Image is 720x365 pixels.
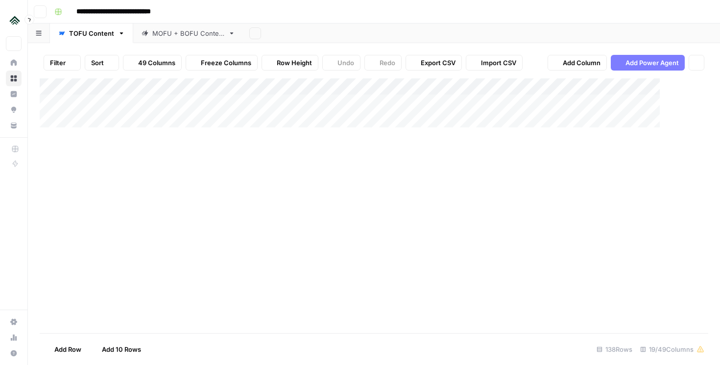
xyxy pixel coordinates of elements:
a: TOFU Content [50,24,133,43]
a: Opportunities [6,102,22,118]
span: 49 Columns [138,58,175,68]
button: Add Power Agent [611,55,685,71]
a: Usage [6,330,22,345]
button: Add 10 Rows [87,341,147,357]
a: Your Data [6,118,22,133]
span: Freeze Columns [201,58,251,68]
span: Row Height [277,58,312,68]
a: Home [6,55,22,71]
button: Help + Support [6,345,22,361]
span: Add 10 Rows [102,344,141,354]
span: Redo [380,58,395,68]
a: Settings [6,314,22,330]
span: Add Row [54,344,81,354]
div: TOFU Content [69,28,114,38]
button: Freeze Columns [186,55,258,71]
span: Import CSV [481,58,516,68]
span: Undo [337,58,354,68]
a: MOFU + BOFU Content [133,24,243,43]
span: Sort [91,58,104,68]
button: Row Height [262,55,318,71]
a: Browse [6,71,22,86]
button: 49 Columns [123,55,182,71]
div: MOFU + BOFU Content [152,28,224,38]
button: Export CSV [406,55,462,71]
button: Add Column [548,55,607,71]
button: Import CSV [466,55,523,71]
button: Redo [364,55,402,71]
button: Workspace: Uplisting [6,8,22,32]
button: Filter [44,55,81,71]
div: 138 Rows [593,341,636,357]
span: Export CSV [421,58,456,68]
span: Add Power Agent [625,58,679,68]
button: Add Row [40,341,87,357]
img: Uplisting Logo [6,11,24,29]
span: Filter [50,58,66,68]
span: Add Column [563,58,600,68]
div: 19/49 Columns [636,341,708,357]
button: Sort [85,55,119,71]
a: Insights [6,86,22,102]
button: Undo [322,55,360,71]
